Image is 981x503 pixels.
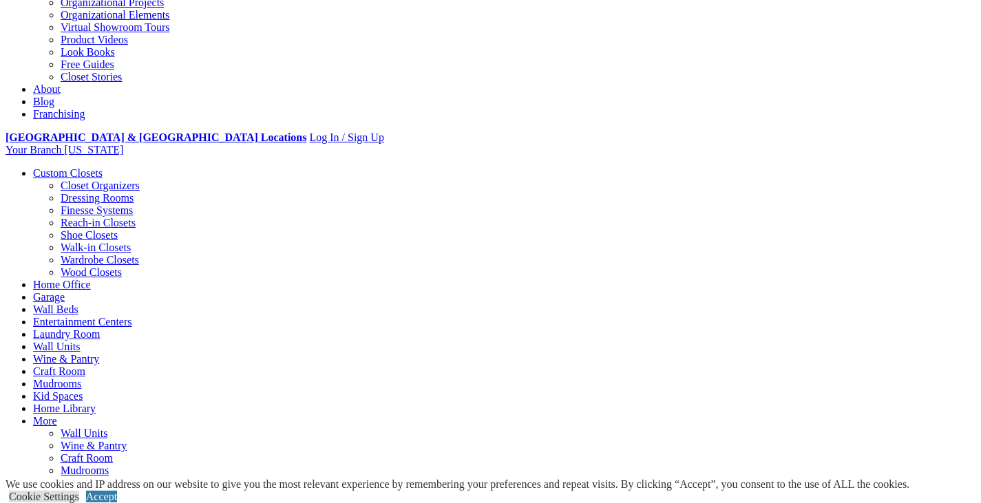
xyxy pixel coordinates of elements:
[61,71,122,83] a: Closet Stories
[6,144,123,156] a: Your Branch [US_STATE]
[86,491,117,502] a: Accept
[64,144,123,156] span: [US_STATE]
[33,303,78,315] a: Wall Beds
[61,34,128,45] a: Product Videos
[61,21,170,33] a: Virtual Showroom Tours
[309,131,383,143] a: Log In / Sign Up
[61,180,140,191] a: Closet Organizers
[61,229,118,241] a: Shoe Closets
[33,378,81,389] a: Mudrooms
[61,452,113,464] a: Craft Room
[6,131,306,143] a: [GEOGRAPHIC_DATA] & [GEOGRAPHIC_DATA] Locations
[33,341,80,352] a: Wall Units
[33,96,54,107] a: Blog
[33,83,61,95] a: About
[61,254,139,266] a: Wardrobe Closets
[6,478,909,491] div: We use cookies and IP address on our website to give you the most relevant experience by remember...
[33,328,100,340] a: Laundry Room
[61,266,122,278] a: Wood Closets
[61,427,107,439] a: Wall Units
[33,403,96,414] a: Home Library
[33,390,83,402] a: Kid Spaces
[61,217,136,228] a: Reach-in Closets
[61,477,110,489] a: Kid Spaces
[33,291,65,303] a: Garage
[61,58,114,70] a: Free Guides
[61,464,109,476] a: Mudrooms
[33,279,91,290] a: Home Office
[61,204,133,216] a: Finesse Systems
[61,9,169,21] a: Organizational Elements
[9,491,79,502] a: Cookie Settings
[33,415,57,427] a: More menu text will display only on big screen
[33,108,85,120] a: Franchising
[33,365,85,377] a: Craft Room
[61,242,131,253] a: Walk-in Closets
[33,316,132,328] a: Entertainment Centers
[33,353,99,365] a: Wine & Pantry
[61,46,115,58] a: Look Books
[61,440,127,451] a: Wine & Pantry
[33,167,103,179] a: Custom Closets
[6,144,61,156] span: Your Branch
[61,192,134,204] a: Dressing Rooms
